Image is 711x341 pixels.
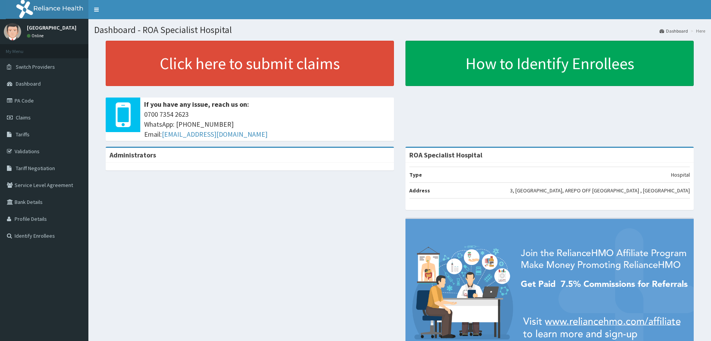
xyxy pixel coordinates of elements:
a: Dashboard [660,28,688,34]
p: 3, [GEOGRAPHIC_DATA], AREPO OFF [GEOGRAPHIC_DATA] , [GEOGRAPHIC_DATA] [510,187,690,194]
span: 0700 7354 2623 WhatsApp: [PHONE_NUMBER] Email: [144,109,390,139]
li: Here [689,28,705,34]
span: Switch Providers [16,63,55,70]
b: Address [409,187,430,194]
a: Click here to submit claims [106,41,394,86]
p: Hospital [671,171,690,179]
h1: Dashboard - ROA Specialist Hospital [94,25,705,35]
a: [EMAIL_ADDRESS][DOMAIN_NAME] [162,130,267,139]
strong: ROA Specialist Hospital [409,151,482,159]
a: How to Identify Enrollees [405,41,694,86]
span: Tariffs [16,131,30,138]
b: If you have any issue, reach us on: [144,100,249,109]
img: User Image [4,23,21,40]
p: [GEOGRAPHIC_DATA] [27,25,76,30]
span: Claims [16,114,31,121]
a: Online [27,33,45,38]
span: Tariff Negotiation [16,165,55,172]
span: Dashboard [16,80,41,87]
b: Type [409,171,422,178]
b: Administrators [110,151,156,159]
